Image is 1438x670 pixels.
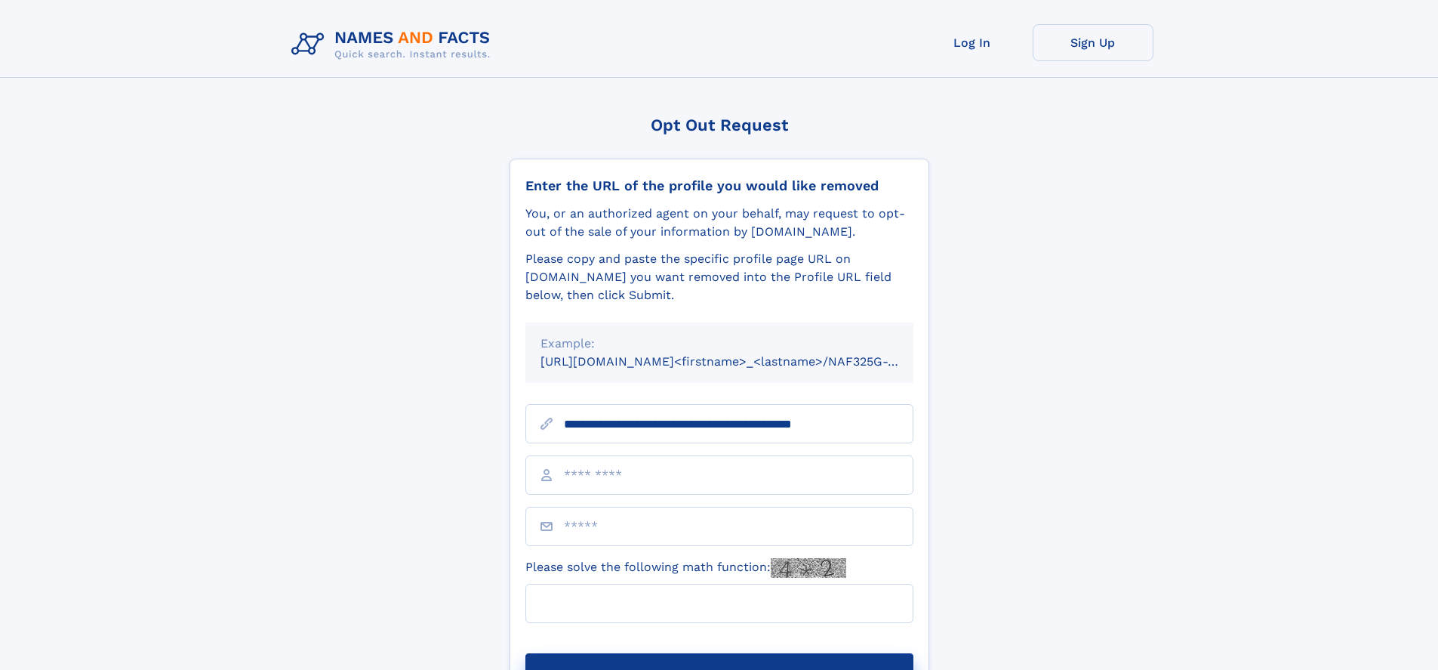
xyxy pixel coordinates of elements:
a: Sign Up [1033,24,1153,61]
div: Please copy and paste the specific profile page URL on [DOMAIN_NAME] you want removed into the Pr... [525,250,913,304]
div: Opt Out Request [510,116,929,134]
label: Please solve the following math function: [525,558,846,578]
div: Example: [540,335,898,353]
img: Logo Names and Facts [285,24,503,65]
a: Log In [912,24,1033,61]
div: Enter the URL of the profile you would like removed [525,178,913,194]
small: [URL][DOMAIN_NAME]<firstname>_<lastname>/NAF325G-xxxxxxxx [540,354,942,369]
div: You, or an authorized agent on your behalf, may request to opt-out of the sale of your informatio... [525,205,913,241]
